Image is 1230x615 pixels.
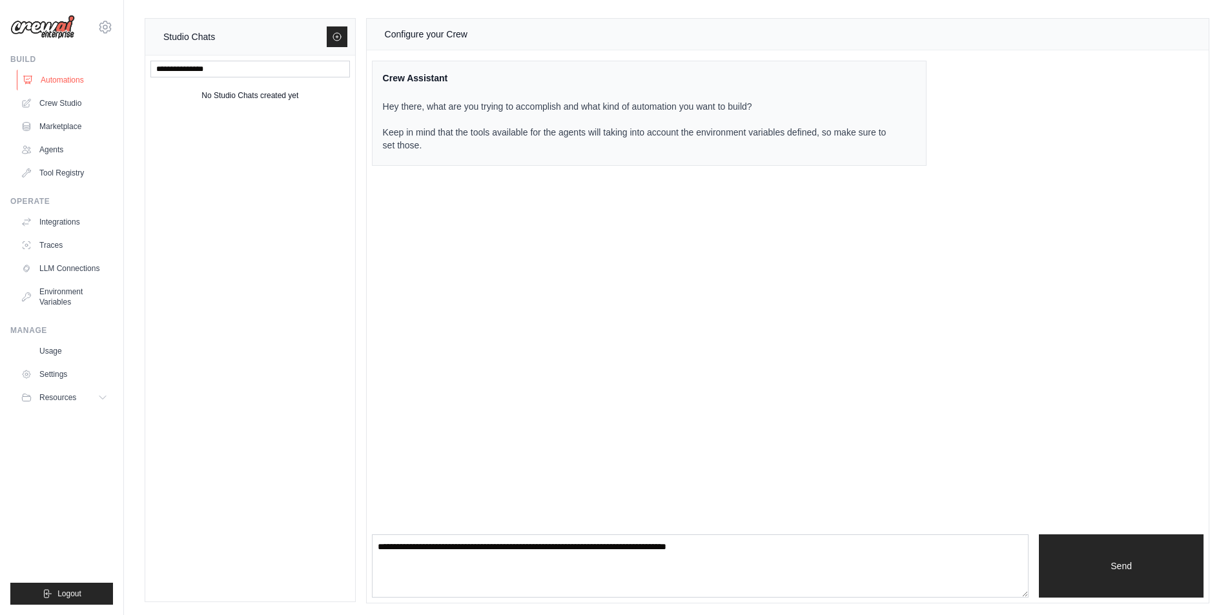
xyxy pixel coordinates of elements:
img: Logo [10,15,75,39]
div: Configure your Crew [385,26,467,42]
a: Marketplace [15,116,113,137]
a: Usage [15,341,113,361]
div: Operate [10,196,113,207]
button: Resources [15,387,113,408]
a: Crew Studio [15,93,113,114]
div: Studio Chats [163,29,215,45]
div: Manage [10,325,113,336]
div: No Studio Chats created yet [201,88,298,103]
a: Environment Variables [15,281,113,312]
span: Resources [39,392,76,403]
span: Logout [57,589,81,599]
a: Traces [15,235,113,256]
a: Settings [15,364,113,385]
button: Send [1039,534,1204,598]
a: Integrations [15,212,113,232]
a: Agents [15,139,113,160]
div: Build [10,54,113,65]
a: Tool Registry [15,163,113,183]
a: LLM Connections [15,258,113,279]
div: Crew Assistant [383,72,900,85]
button: Logout [10,583,113,605]
a: Automations [17,70,114,90]
p: Hey there, what are you trying to accomplish and what kind of automation you want to build? Keep ... [383,100,900,152]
